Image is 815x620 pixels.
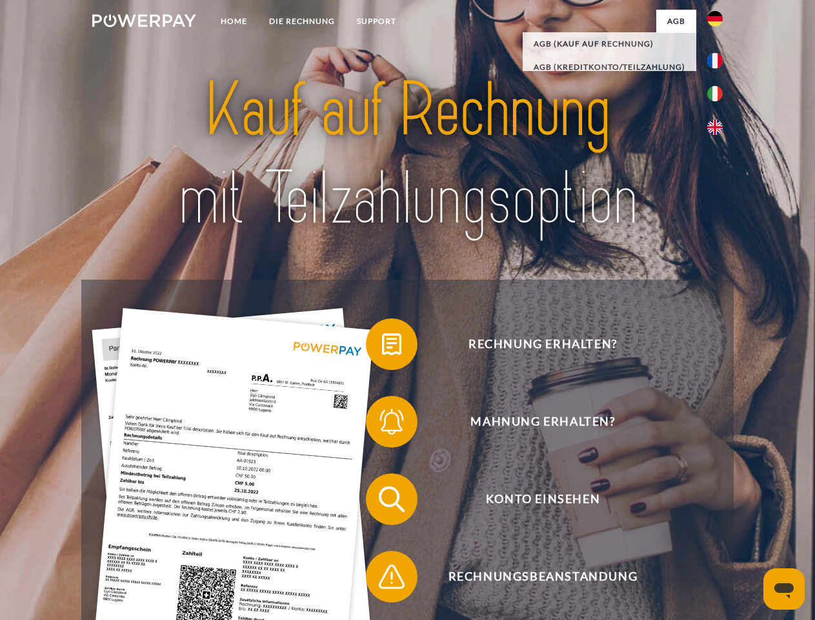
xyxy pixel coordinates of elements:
button: Rechnungsbeanstandung [366,551,701,603]
img: it [707,86,723,101]
img: title-powerpay_de.svg [123,62,692,247]
a: AGB (Kreditkonto/Teilzahlung) [523,56,696,79]
a: AGB (Kauf auf Rechnung) [523,32,696,56]
img: qb_search.svg [376,483,408,515]
span: Rechnungsbeanstandung [385,551,701,603]
iframe: Schaltfläche zum Öffnen des Messaging-Fensters [763,568,805,610]
button: Rechnung erhalten? [366,318,701,370]
img: logo-powerpay-white.svg [92,14,196,27]
img: de [707,11,723,26]
a: agb [656,10,696,33]
a: Home [210,10,258,33]
img: fr [707,53,723,68]
img: en [707,119,723,135]
button: Mahnung erhalten? [366,396,701,448]
img: qb_bell.svg [376,406,408,438]
span: Rechnung erhalten? [385,318,701,370]
span: Mahnung erhalten? [385,396,701,448]
a: SUPPORT [346,10,407,33]
a: DIE RECHNUNG [258,10,346,33]
span: Konto einsehen [385,473,701,525]
img: qb_bill.svg [376,328,408,360]
button: Konto einsehen [366,473,701,525]
img: qb_warning.svg [376,561,408,593]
